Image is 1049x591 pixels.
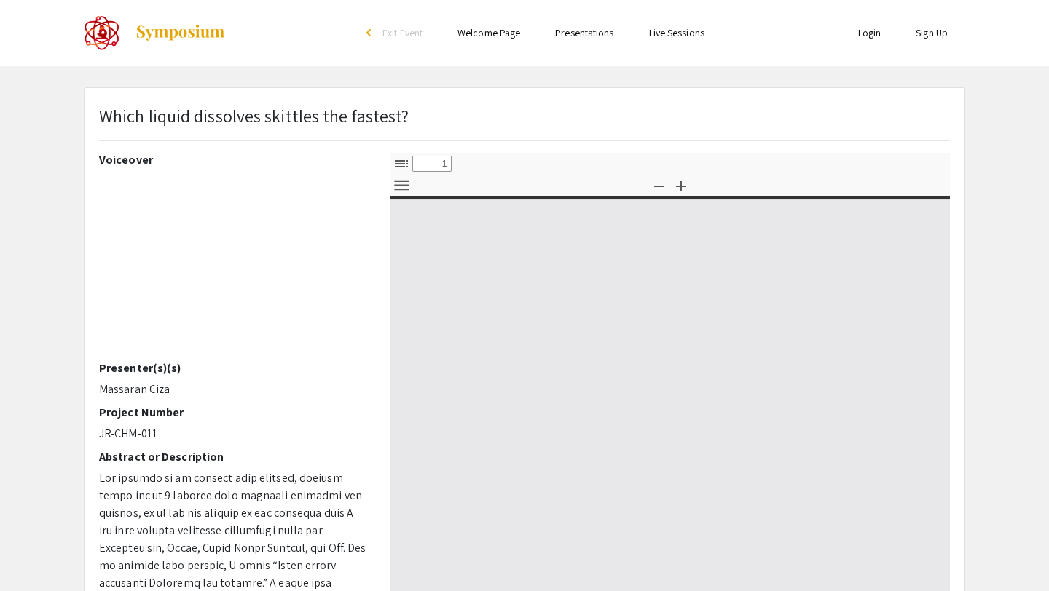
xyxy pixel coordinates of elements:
[366,28,375,37] div: arrow_back_ios
[99,405,368,419] h2: Project Number
[858,26,881,39] a: Login
[555,26,613,39] a: Presentations
[457,26,520,39] a: Welcome Page
[99,425,368,443] p: JR-CHM-011
[99,381,368,398] p: Massaran Ciza
[412,156,452,172] input: Page
[99,153,368,167] h2: Voiceover
[647,175,672,196] button: Zoom Out
[99,450,368,464] h2: Abstract or Description
[389,153,414,174] button: Toggle Sidebar
[99,103,409,129] p: Which liquid dissolves skittles the fastest?
[84,15,120,51] img: The 2022 CoorsTek Denver Metro Regional Science and Engineering Fair
[389,175,414,196] button: Tools
[99,172,368,361] iframe: YouTube video player
[84,15,226,51] a: The 2022 CoorsTek Denver Metro Regional Science and Engineering Fair
[382,26,423,39] span: Exit Event
[649,26,704,39] a: Live Sessions
[135,24,226,41] img: Symposium by ForagerOne
[916,26,948,39] a: Sign Up
[669,175,694,196] button: Zoom In
[99,361,368,375] h2: Presenter(s)(s)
